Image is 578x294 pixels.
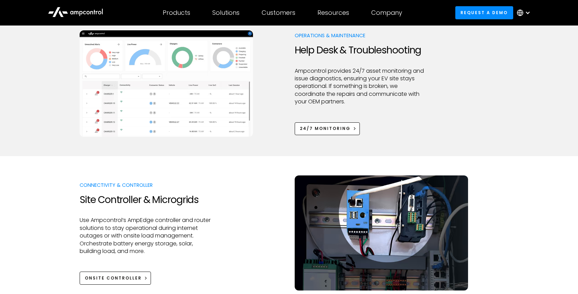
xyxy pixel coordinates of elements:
img: AmpEdge onsite controller for EV charging load management [295,175,468,291]
a: Onsite Controller [80,272,151,284]
div: Solutions [212,9,240,17]
a: Request a demo [455,6,513,19]
div: Resources [317,9,349,17]
p: Use Ampcontrol’s AmpEdge controller and router solutions to stay operational during internet outa... [80,216,212,255]
div: Products [163,9,190,17]
h2: Help Desk & Troubleshooting [295,44,427,56]
div: Onsite Controller [85,275,142,281]
div: Customers [262,9,295,17]
h2: Site Controller & Microgrids [80,194,212,206]
img: Ampcontrol EV charging management system for on time departure [80,30,253,137]
p: Ampcontrol provides 24/7 asset monitoring and issue diagnostics, ensuring your EV site stays oper... [295,67,427,106]
div: Company [371,9,402,17]
p: Operations & Maintenance [295,32,427,39]
p: Connectivity & Controller [80,182,212,189]
div: 24/7 Monitoring [300,125,351,132]
a: 24/7 Monitoring [295,122,360,135]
